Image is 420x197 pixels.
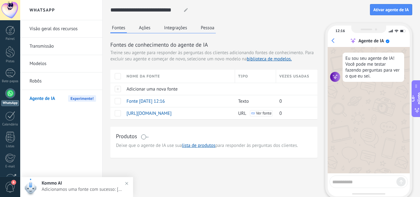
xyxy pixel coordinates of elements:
[373,7,409,12] font: Ativar agente de IA
[256,111,271,115] span: Ver fonte
[5,164,15,169] font: E-mail
[30,96,55,101] font: Agente de IA
[215,143,298,148] font: para responder às perguntas dos clientes.
[30,43,54,49] font: Transmissão
[127,86,178,92] font: Adicionar uma nova fonte
[20,55,102,73] li: Modelos
[13,180,15,184] font: 6
[2,79,18,83] font: Bate-papos
[20,177,133,197] a: Kommo AIAdicionamos uma fonte com sucesso: [Fonte [DATE] 12:16]
[235,95,273,107] div: Texto
[127,110,172,116] font: [URL][DOMAIN_NAME]
[123,95,232,107] div: Fonte 01/10/2025 12:16
[116,133,137,140] font: Produtos
[6,59,15,63] font: Pistas
[30,7,55,13] font: WhatsApp
[6,144,14,148] font: Listas
[6,37,15,41] font: Painel
[20,90,102,107] li: Agente de IA
[122,179,131,188] img: close_notification.svg
[139,25,150,31] font: Ações
[279,110,282,116] font: 0
[20,20,102,38] li: Visão geral dos recursos
[123,107,232,119] div: https://radeane.com.br
[137,23,152,32] button: Ações
[71,96,94,101] font: Experimente!
[30,78,42,84] font: Robôs
[30,26,78,32] font: Visão geral dos recursos
[30,20,96,38] a: Visão geral dos recursos
[279,98,282,104] font: 0
[127,98,165,104] font: Fonte [DATE] 12:16
[3,101,18,105] font: WhatsApp
[30,73,96,90] a: Robôs
[2,122,18,127] font: Calendário
[238,110,246,116] span: URL
[279,74,309,79] font: Vezes usadas
[110,50,304,56] font: Treine seu agente para responder às perguntas dos clientes adicionando fontes de conhecimento.
[238,74,248,79] font: Tipo
[276,107,313,119] div: 0
[20,73,102,90] li: Robôs
[127,74,160,79] font: Nome da fonte
[42,186,158,192] font: Adicionamos uma fonte com sucesso: [Fonte [DATE] 12:16]
[110,41,208,48] font: Fontes de conhecimento do agente de IA
[182,143,215,148] font: lista de produtos
[163,23,189,32] button: Integrações
[110,23,127,33] button: Fontes
[110,50,314,62] font: Para excluir seu agente e começar de novo, selecione um novo modelo na
[335,29,345,33] font: 12:16
[199,23,216,32] button: Pessoa
[238,98,249,104] span: Texto
[30,90,96,107] a: Agente de IA Experimente!
[164,25,187,31] font: Integrações
[276,95,313,107] div: 0
[247,56,292,62] font: biblioteca de modelos.
[30,38,96,55] a: Transmissão
[358,38,384,44] font: Agente de IA
[112,25,125,31] font: Fontes
[235,107,273,119] div: URL
[345,55,399,79] font: Eu sou seu agente de IA! Você pode me testar fazendo perguntas para ver o que eu sei.
[370,4,412,15] button: Ativar agente de IA
[116,143,182,148] font: Deixe que o agente de IA use sua
[201,25,215,31] font: Pessoa
[330,72,340,82] img: ícone do agente
[30,55,96,73] a: Modelos
[20,38,102,55] li: Transmissão
[30,61,46,67] font: Modelos
[42,180,62,186] font: Kommo AI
